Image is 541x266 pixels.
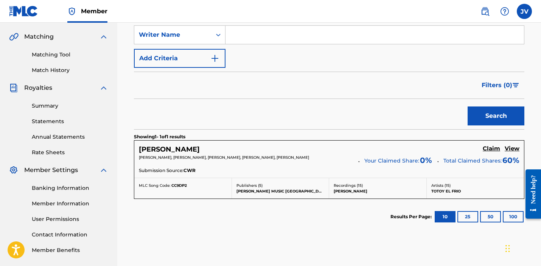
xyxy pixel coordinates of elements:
[139,30,207,39] div: Writer Name
[134,133,185,140] p: Showing 1 - 1 of 1 results
[520,163,541,225] iframe: Resource Center
[139,155,309,160] span: [PERSON_NAME], [PERSON_NAME], [PERSON_NAME], [PERSON_NAME], [PERSON_NAME]
[81,7,107,16] span: Member
[134,49,225,68] button: Add Criteria
[32,246,108,254] a: Member Benefits
[183,167,196,174] span: CWR
[431,188,520,194] p: TOTOY EL FRIO
[483,145,500,152] h5: Claim
[334,183,422,188] p: Recordings ( 15 )
[334,188,422,194] p: [PERSON_NAME]
[502,155,519,166] span: 60 %
[480,211,501,222] button: 50
[513,83,519,88] img: filter
[364,157,419,165] span: Your Claimed Share:
[503,211,524,222] button: 100
[99,83,108,92] img: expand
[477,76,524,95] button: Filters (0)
[32,184,108,192] a: Banking Information
[420,155,432,166] span: 0 %
[500,7,509,16] img: help
[134,2,524,129] form: Search Form
[32,66,108,74] a: Match History
[9,32,19,41] img: Matching
[32,149,108,156] a: Rate Sheets
[171,183,187,188] span: CC9DP2
[517,4,532,19] div: User Menu
[9,6,38,17] img: MLC Logo
[32,102,108,110] a: Summary
[236,183,325,188] p: Publishers ( 5 )
[99,32,108,41] img: expand
[457,211,478,222] button: 25
[477,4,493,19] a: Public Search
[505,145,519,153] a: View
[482,81,512,90] span: Filters ( 0 )
[503,230,541,266] iframe: Chat Widget
[32,133,108,141] a: Annual Statements
[9,166,18,175] img: Member Settings
[505,145,519,152] h5: View
[139,167,183,174] span: Submission Source:
[32,117,108,125] a: Statements
[468,106,524,125] button: Search
[431,183,520,188] p: Artists ( 15 )
[99,166,108,175] img: expand
[24,83,52,92] span: Royalties
[443,157,502,164] span: Total Claimed Shares:
[32,215,108,223] a: User Permissions
[32,231,108,239] a: Contact Information
[505,237,510,260] div: Drag
[390,213,434,220] p: Results Per Page:
[9,83,18,92] img: Royalties
[32,200,108,208] a: Member Information
[67,7,76,16] img: Top Rightsholder
[480,7,490,16] img: search
[497,4,512,19] div: Help
[24,166,78,175] span: Member Settings
[32,51,108,59] a: Matching Tool
[139,145,200,154] h5: CORAZON NOBLE
[435,211,455,222] button: 10
[210,54,219,63] img: 9d2ae6d4665cec9f34b9.svg
[236,188,325,194] p: [PERSON_NAME] MUSIC [GEOGRAPHIC_DATA] SAS
[139,183,170,188] span: MLC Song Code:
[24,32,54,41] span: Matching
